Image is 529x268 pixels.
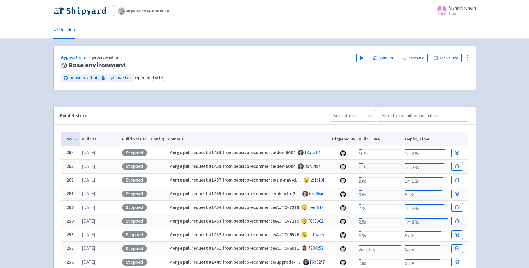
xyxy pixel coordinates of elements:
[116,74,131,82] span: master
[169,204,299,210] strong: Merge pull request #1454 from pepsico-ecommerce/AUTO-7218
[169,149,296,155] strong: Merge pull request #1459 from pepsico-ecommerce/dev-6084
[169,218,299,224] strong: Merge pull request #1453 from pepsico-ecommerce/AUTO-7219
[449,5,476,11] span: VishalNachem
[430,54,462,62] a: Git Source
[308,245,323,251] a: 7384c53
[122,259,147,266] div: Stopped
[403,132,450,146] th: Deploy Time
[310,177,325,183] a: 25f5f0f
[82,245,95,251] time: [DATE]
[451,217,463,225] a: Build Details
[169,245,299,251] strong: Merge pull request #1451 from pepsico-ecommerce/AUTO-6911
[122,177,147,183] div: Stopped
[80,132,120,146] th: Built at
[359,230,401,240] div: 6.3s
[309,191,325,196] a: 64506ae
[399,54,427,62] a: Terminal
[60,112,320,119] div: Build History
[433,6,476,15] a: VishalNachem User
[451,190,463,198] a: Build Details
[82,232,95,237] time: [DATE]
[61,54,92,60] a: Applications
[359,162,401,171] div: 11.9s
[308,218,323,224] a: f803b02
[359,244,401,253] div: 2m 20.7s
[405,203,447,212] div: 1m 2.9s
[405,189,447,199] div: 59.8s
[66,218,74,224] b: 259
[82,149,95,155] time: [DATE]
[122,204,147,211] div: Stopped
[108,74,134,82] a: master
[451,258,463,266] a: Build Details
[405,216,447,226] div: 1m 8.3s
[451,203,463,212] a: Build Details
[166,132,329,146] th: Commit
[66,204,74,210] b: 260
[122,149,147,156] div: Stopped
[169,191,321,196] strong: Merge pull request #1455 from pepsico-ecommerce/ubuntu-20.04-update
[451,244,463,253] a: Build Details
[53,6,106,15] img: Shipyard logo
[66,177,74,183] b: 262
[359,189,401,199] div: 9.6s
[82,259,95,265] time: [DATE]
[169,177,307,183] strong: Merge pull request #1457 from pepsico-ecommerce/sip-nav-delete
[61,74,107,82] a: pepsico-admin
[66,232,74,237] b: 258
[66,245,74,251] b: 257
[329,132,357,146] th: Triggered By
[405,258,447,267] div: 56.0s
[122,191,147,197] div: Stopped
[135,75,165,81] span: Opened
[122,245,147,252] div: Stopped
[120,132,149,146] th: Build Status
[82,177,95,183] time: [DATE]
[53,21,75,39] a: Develop
[449,11,476,15] small: User
[405,148,447,157] div: 1m 4.8s
[66,149,74,155] b: 264
[377,110,469,122] input: Filter by commit or committer...
[169,163,296,169] strong: Merge pull request #1458 from pepsico-ecommerce/dev-6084
[122,163,147,170] div: Stopped
[356,54,367,62] button: Play
[169,259,322,265] strong: Merge pull request #1449 from pepsico-ecommerce/upgrade-node-docker
[82,218,95,224] time: [DATE]
[82,163,95,169] time: [DATE]
[122,231,147,238] div: Stopped
[66,259,74,265] b: 256
[82,191,95,196] time: [DATE]
[149,132,166,146] th: Config
[304,149,320,155] a: 13b25f2
[169,232,299,237] strong: Merge pull request #1452 from pepsico-ecommerce/AUTO-6576
[359,216,401,226] div: 9.5s
[82,204,95,210] time: [DATE]
[310,259,325,265] a: f6b02f7
[359,148,401,157] div: 10.9s
[357,132,403,146] th: Build Time
[66,163,74,169] b: 263
[370,54,397,62] button: Rebuild
[405,230,447,240] div: 57.2s
[113,5,174,16] a: pepsico-ecommerce
[304,163,320,169] a: 8d45d97
[66,136,78,142] button: No.
[66,191,74,196] b: 261
[451,162,463,171] a: Build Details
[405,244,447,253] div: 55.6s
[451,230,463,239] a: Build Details
[308,232,324,237] a: 1c1ba56
[359,258,401,267] div: 7.8s
[69,74,100,82] span: pepsico-admin
[69,62,126,69] span: Base environment
[405,162,447,171] div: 1m 2.3s
[405,175,447,185] div: 1m 1.2s
[308,204,324,210] a: ceef91a
[92,54,122,60] span: pepsico-admin
[451,149,463,157] a: Build Details
[359,175,401,185] div: 9.0s
[359,203,401,212] div: 7.3s
[122,218,147,224] div: Stopped
[151,75,165,81] time: [DATE]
